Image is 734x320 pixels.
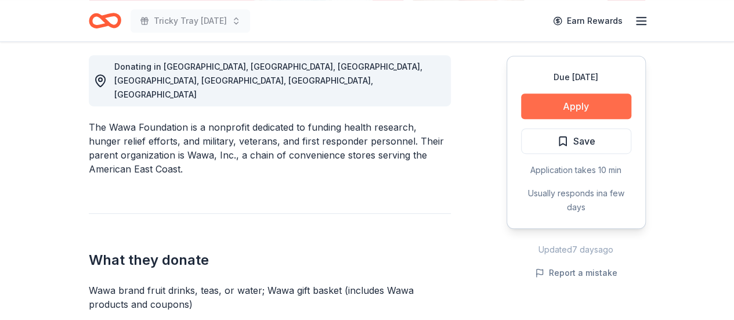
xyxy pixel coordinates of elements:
[521,163,631,177] div: Application takes 10 min
[573,134,595,149] span: Save
[521,186,631,214] div: Usually responds in a few days
[131,9,250,33] button: Tricky Tray [DATE]
[89,7,121,34] a: Home
[521,128,631,154] button: Save
[521,94,631,119] button: Apply
[114,62,422,99] span: Donating in [GEOGRAPHIC_DATA], [GEOGRAPHIC_DATA], [GEOGRAPHIC_DATA], [GEOGRAPHIC_DATA], [GEOGRAPH...
[521,70,631,84] div: Due [DATE]
[89,120,451,176] div: The Wawa Foundation is a nonprofit dedicated to funding health research, hunger relief efforts, a...
[507,243,646,257] div: Updated 7 days ago
[546,10,630,31] a: Earn Rewards
[154,14,227,28] span: Tricky Tray [DATE]
[89,251,451,269] h2: What they donate
[535,266,617,280] button: Report a mistake
[89,283,451,311] div: Wawa brand fruit drinks, teas, or water; Wawa gift basket (includes Wawa products and coupons)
